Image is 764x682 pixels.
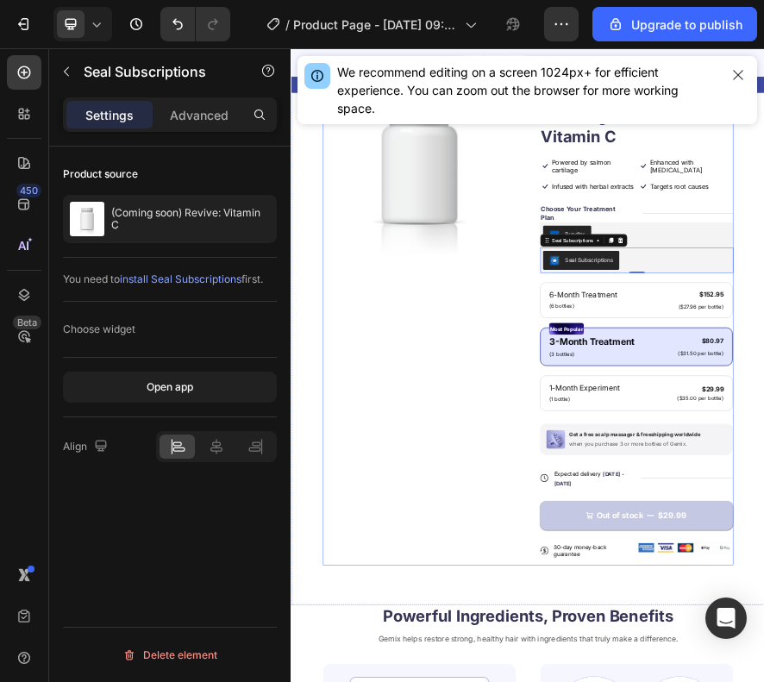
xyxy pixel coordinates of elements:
img: Bundler.png [565,398,586,419]
div: Seal Subscriptions [599,454,704,472]
div: Delete element [122,645,217,666]
div: Align [63,435,111,459]
div: Bundler [599,398,642,416]
p: Powered by salmon cartilage [570,241,750,277]
img: product feature img [70,202,104,236]
iframe: Design area [291,48,764,682]
img: SealSubscriptions.png [565,454,586,474]
button: Seal Subscriptions [551,443,717,485]
div: Undo/Redo [160,7,230,41]
span: install Seal Subscriptions [120,272,241,285]
div: You need to first. [63,272,277,287]
button: Delete element [63,641,277,669]
p: Most Popular [565,602,637,624]
div: Upgrade to publish [607,16,742,34]
div: 450 [16,184,41,197]
button: Bundler [551,388,656,429]
span: Product Page - [DATE] 09:46:00 [293,16,458,34]
p: Settings [85,106,134,124]
div: Choose widget [63,322,135,337]
p: (3 bottles) [565,660,751,678]
div: Seal Subscriptions [566,412,663,428]
p: Choose Your Treatment Plan [546,343,740,379]
p: SEC [482,34,498,43]
p: (Coming soon) Revive: Vitamin C [111,207,270,231]
div: Product source [63,166,138,182]
p: Advanced [170,106,229,124]
div: We recommend editing on a screen 1024px+ for efficient experience. You can zoom out the browser f... [337,63,719,117]
div: Open Intercom Messenger [705,598,747,639]
div: 29 [482,19,498,34]
div: Beta [13,316,41,329]
p: Infused with herbal extracts [570,294,749,312]
button: Open app [63,372,277,403]
p: 6-Month Treatment [564,529,713,554]
button: Upgrade to publish [592,7,757,41]
div: Open app [147,379,193,395]
p: Seal Subscriptions [84,61,230,82]
p: 3-Month Treatment [565,628,751,658]
span: / [285,16,290,34]
p: (6 bottles) [564,556,713,573]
